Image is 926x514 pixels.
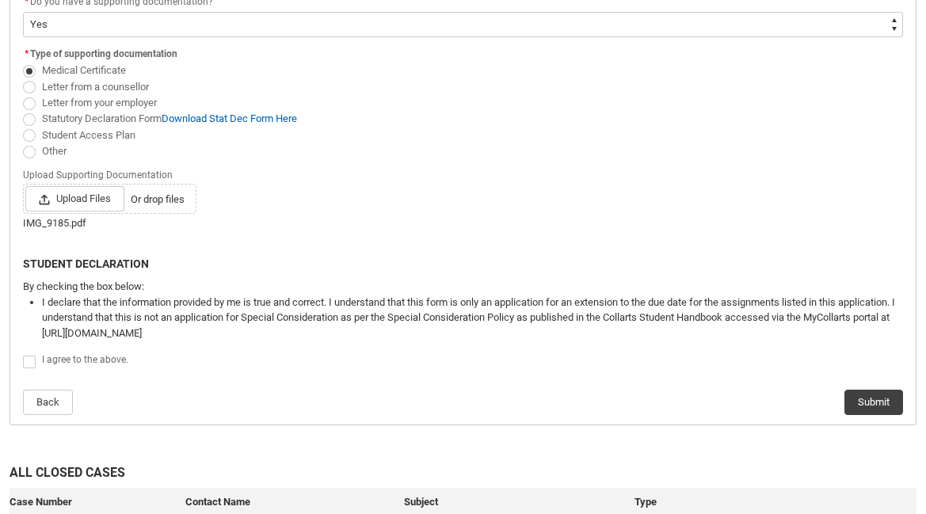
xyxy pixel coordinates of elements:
[42,112,297,124] span: Statutory Declaration Form
[23,390,73,415] button: Back
[23,257,149,270] b: STUDENT DECLARATION
[42,97,157,109] span: Letter from your employer
[42,64,126,76] span: Medical Certificate
[25,48,29,59] abbr: required
[42,129,135,141] span: Student Access Plan
[23,279,903,295] p: By checking the box below:
[30,48,177,59] span: Type of supporting documentation
[131,192,185,208] span: Or drop files
[10,463,916,488] h2: All Closed Cases
[42,81,149,93] span: Letter from a counsellor
[844,390,903,415] button: Submit
[42,295,903,341] li: I declare that the information provided by me is true and correct. I understand that this form is...
[23,215,903,231] div: IMG_9185.pdf
[23,165,179,182] span: Upload Supporting Documentation
[25,186,124,211] span: Upload Files
[42,354,128,365] span: I agree to the above.
[42,145,67,157] span: Other
[162,112,297,124] a: Download Stat Dec Form Here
